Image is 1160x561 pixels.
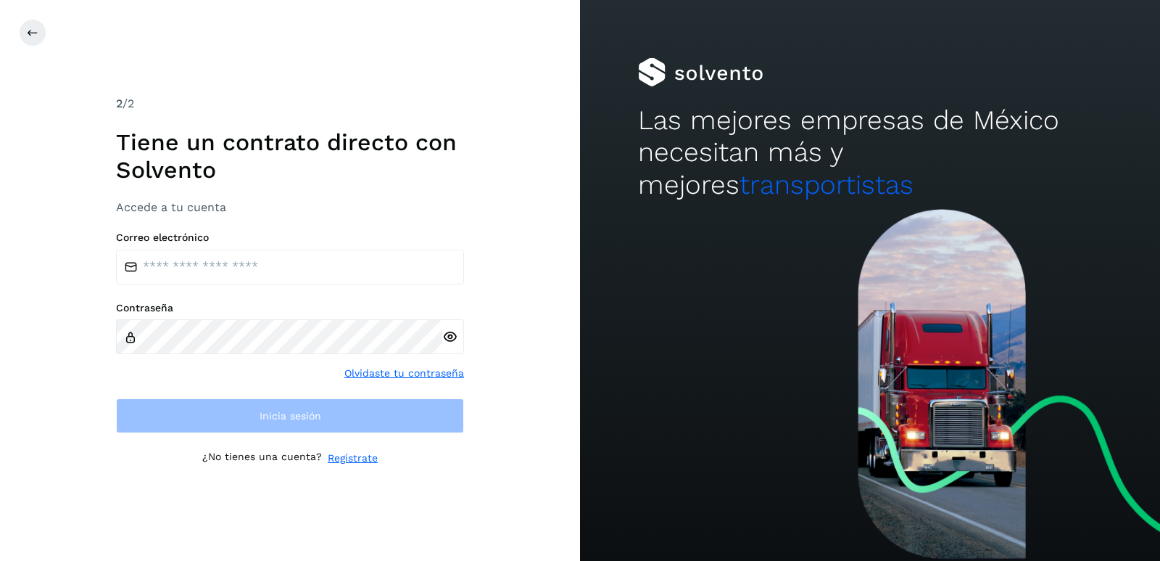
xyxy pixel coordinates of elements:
[116,200,464,214] h3: Accede a tu cuenta
[202,451,322,466] p: ¿No tienes una cuenta?
[116,398,464,433] button: Inicia sesión
[638,105,1102,201] h2: Las mejores empresas de México necesitan más y mejores
[116,232,464,244] label: Correo electrónico
[116,97,123,110] span: 2
[260,411,321,421] span: Inicia sesión
[116,302,464,314] label: Contraseña
[116,128,464,184] h1: Tiene un contrato directo con Solvento
[328,451,378,466] a: Regístrate
[344,366,464,381] a: Olvidaste tu contraseña
[739,169,913,200] span: transportistas
[116,95,464,112] div: /2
